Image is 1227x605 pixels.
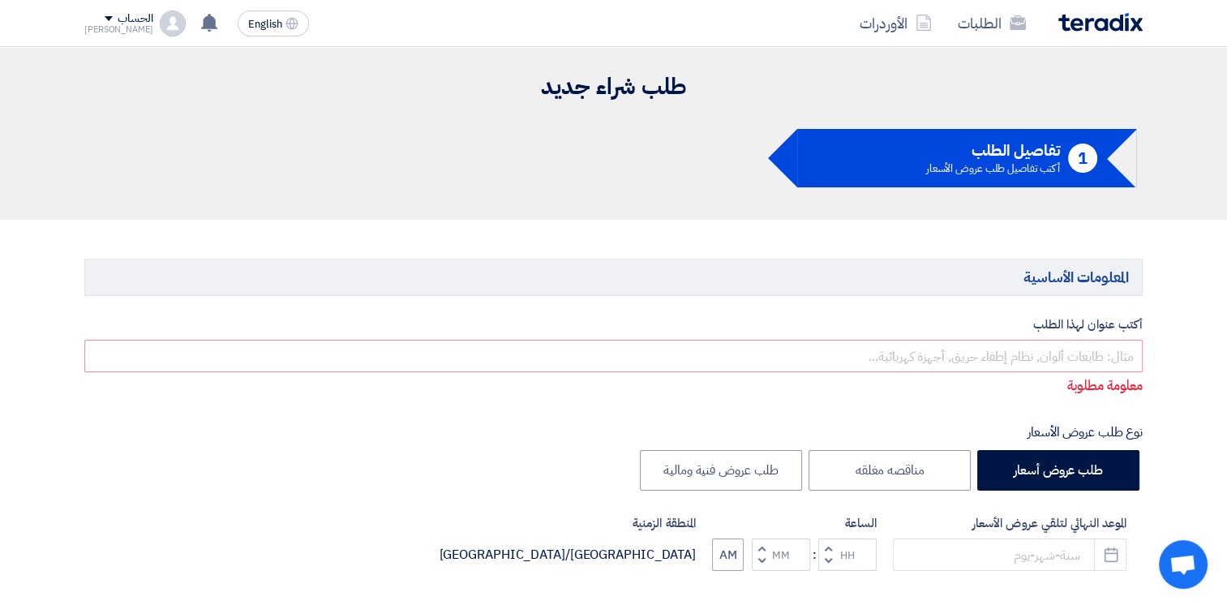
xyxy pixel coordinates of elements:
button: AM [712,538,744,571]
p: معلومة مطلوبة [85,375,1143,397]
img: profile_test.png [160,11,186,36]
div: [GEOGRAPHIC_DATA]/[GEOGRAPHIC_DATA] [439,545,696,564]
a: الأوردرات [847,4,945,42]
label: طلب عروض فنية ومالية [640,450,802,491]
h5: المعلومات الأساسية [84,259,1143,295]
span: English [248,19,282,30]
input: مثال: طابعات ألوان, نظام إطفاء حريق, أجهزة كهربائية... [84,340,1143,372]
label: الساعة [712,514,877,533]
img: Teradix logo [1058,13,1143,32]
h2: طلب شراء جديد [84,71,1143,103]
label: مناقصه مغلقه [809,450,971,491]
div: الحساب [118,12,152,26]
input: Hours [818,538,877,571]
div: Open chat [1159,540,1208,589]
button: English [238,11,309,36]
input: Minutes [752,538,810,571]
div: : [810,545,818,564]
div: 1 [1068,144,1097,173]
label: أكتب عنوان لهذا الطلب [84,315,1143,334]
label: الموعد النهائي لتلقي عروض الأسعار [893,514,1126,533]
label: المنطقة الزمنية [439,514,696,533]
label: طلب عروض أسعار [977,450,1139,491]
div: [PERSON_NAME] [84,25,153,34]
a: الطلبات [945,4,1039,42]
div: نوع طلب عروض الأسعار [84,423,1143,442]
div: أكتب تفاصيل طلب عروض الأسعار [926,163,1060,174]
h5: تفاصيل الطلب [926,144,1060,158]
input: سنة-شهر-يوم [893,538,1126,571]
